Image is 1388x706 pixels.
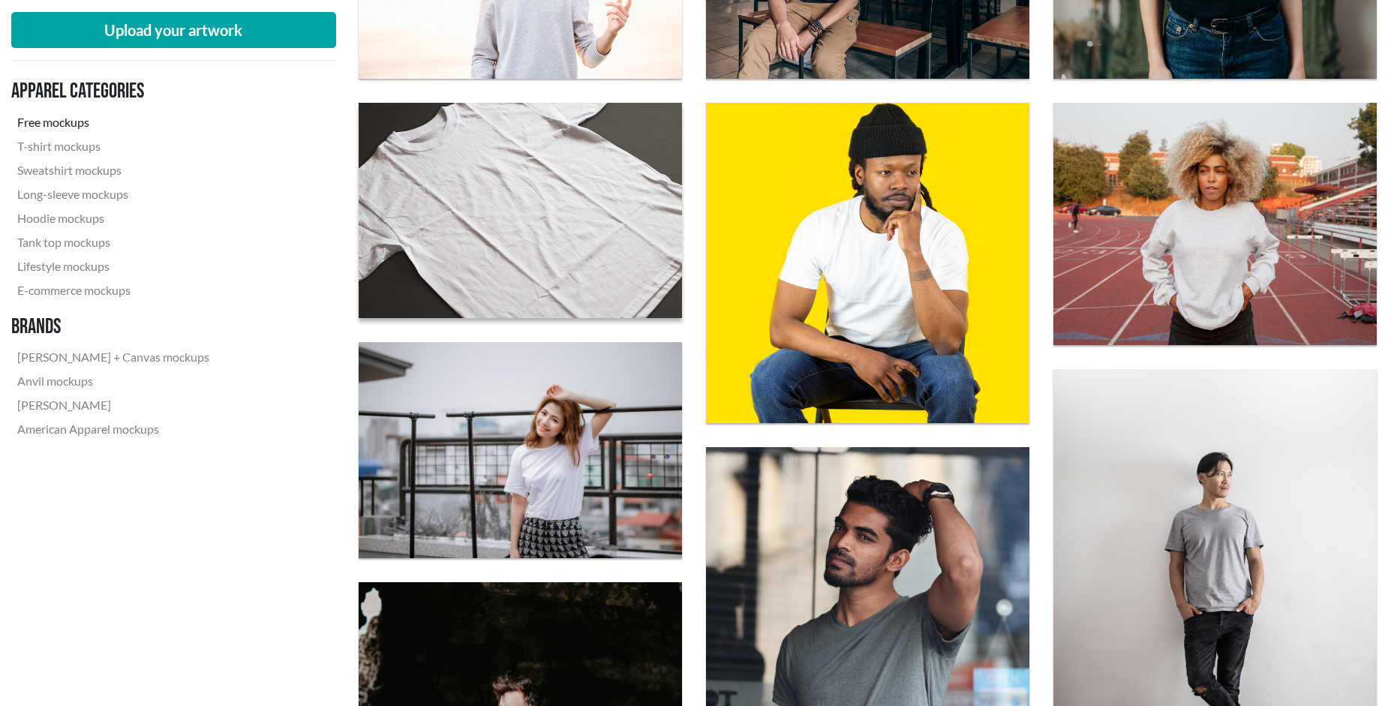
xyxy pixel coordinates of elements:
[11,393,215,417] a: [PERSON_NAME]
[342,92,698,329] img: flatlay of a white crew neck T-shirt with a dark gray background
[11,345,215,369] a: [PERSON_NAME] + Canvas mockups
[359,103,682,318] a: flatlay of a white crew neck T-shirt with a dark gray background
[359,342,682,557] img: smiling woman wearing a white crew neck T-shirt leaning against a railing
[11,182,215,206] a: Long-sleeve mockups
[11,158,215,182] a: Sweatshirt mockups
[706,103,1029,423] img: man with a beanie wearing a white crew neck T-shirt in front of a yellow backdrop
[11,206,215,230] a: Hoodie mockups
[11,369,215,393] a: Anvil mockups
[11,278,215,302] a: E-commerce mockups
[11,254,215,278] a: Lifestyle mockups
[11,134,215,158] a: T-shirt mockups
[11,314,215,340] h3: Brands
[11,12,336,48] button: Upload your artwork
[11,79,215,104] h3: Apparel categories
[1053,103,1377,345] img: woman with curly bleached hair wearing a light gray crew neck sweatshirt on a running track
[11,110,215,134] a: Free mockups
[11,230,215,254] a: Tank top mockups
[11,417,215,441] a: American Apparel mockups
